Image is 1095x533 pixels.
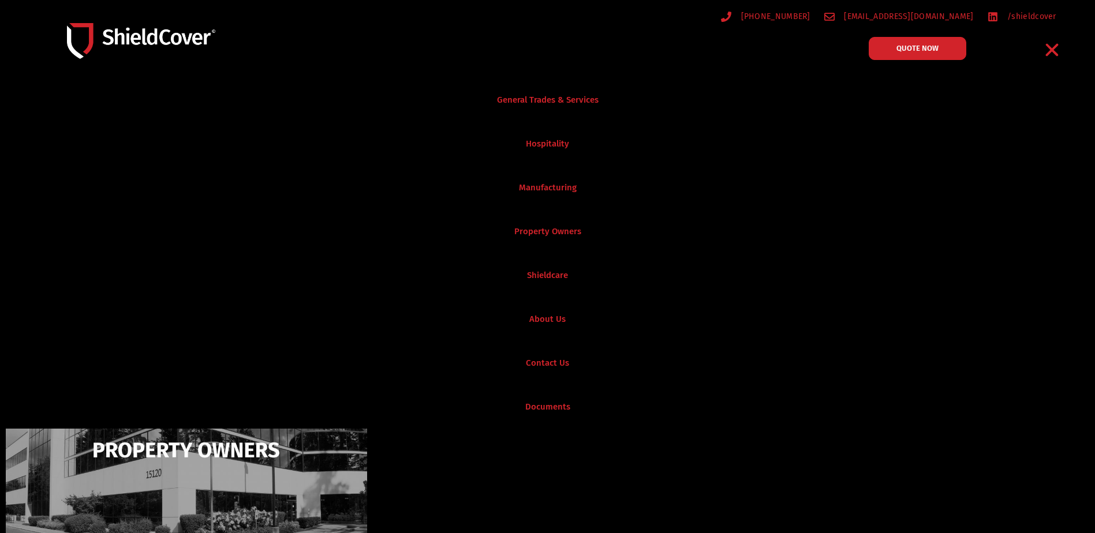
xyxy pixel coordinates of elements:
a: [PHONE_NUMBER] [721,9,810,24]
span: QUOTE NOW [896,44,939,52]
div: Menu Toggle [1038,36,1066,63]
a: /shieldcover [988,9,1056,24]
span: [PHONE_NUMBER] [738,9,810,24]
img: Shield-Cover-Underwriting-Australia-logo-full [67,23,215,59]
span: /shieldcover [1004,9,1056,24]
span: [EMAIL_ADDRESS][DOMAIN_NAME] [841,9,973,24]
a: QUOTE NOW [869,37,966,60]
a: [EMAIL_ADDRESS][DOMAIN_NAME] [824,9,974,24]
